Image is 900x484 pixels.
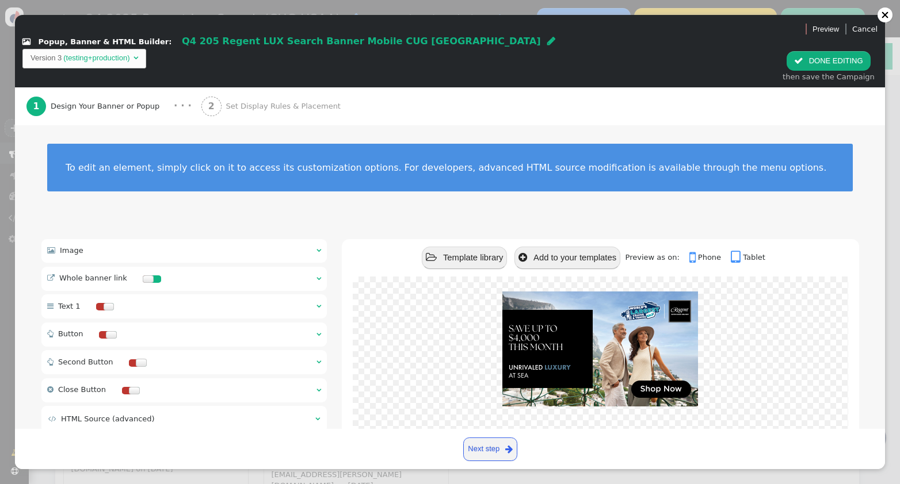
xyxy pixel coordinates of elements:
span:  [47,274,55,282]
span:  [47,386,54,393]
span:  [316,302,321,310]
span: Second Button [58,358,113,366]
span:  [22,38,30,45]
span:  [505,443,513,456]
span:  [315,415,320,422]
span:  [794,56,803,65]
span:  [48,415,56,422]
button: DONE EDITING [787,51,870,71]
a: Preview [813,20,839,39]
b: 2 [208,101,215,112]
a: Tablet [731,253,765,262]
span:  [316,358,321,366]
td: Version 3 [30,52,62,64]
span:  [47,330,54,337]
a: 1 Design Your Banner or Popup · · · [26,87,201,125]
b: 1 [33,101,39,112]
span: Set Display Rules & Placement [226,101,345,112]
a: 2 Set Display Rules & Placement [201,87,365,125]
a: Next step [463,437,518,461]
span: Popup, Banner & HTML Builder: [39,37,172,46]
div: then save the Campaign [783,71,875,83]
button: Add to your templates [514,247,620,269]
span:  [316,247,321,254]
span:  [731,250,743,265]
span:  [316,275,321,282]
span: Q4 205 Regent LUX Search Banner Mobile CUG [GEOGRAPHIC_DATA] [182,36,541,47]
span:  [47,358,54,366]
span:  [134,54,138,62]
span:  [518,252,527,263]
a: Phone [689,253,729,262]
button: Template library [422,247,507,269]
span: Design Your Banner or Popup [51,101,164,112]
span:  [47,247,55,254]
span:  [316,331,321,338]
span:  [547,36,555,45]
a: Cancel [852,25,878,33]
span:  [426,252,437,263]
span: Whole banner link [59,274,127,282]
div: To edit an element, simply click on it to access its customization options. For developers, advan... [66,162,834,173]
span: Preview as on: [626,253,687,262]
span: HTML Source (advanced) [61,414,155,423]
span: Button [58,329,83,338]
span:  [316,386,321,394]
span:  [47,302,54,310]
span: Preview [813,24,839,35]
span:  [689,250,698,265]
td: (testing+production) [62,52,131,64]
span: Image [60,246,83,255]
span: Close Button [58,385,106,394]
div: · · · [174,99,192,113]
span: Text 1 [58,302,81,310]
